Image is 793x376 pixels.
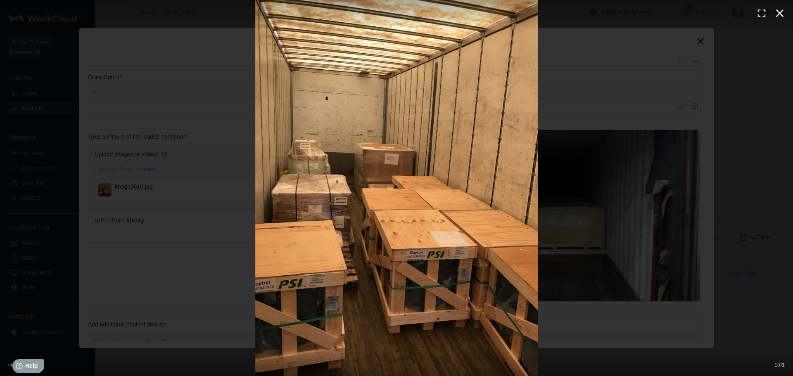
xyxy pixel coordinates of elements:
[771,4,789,22] button: Close (esc)
[8,362,43,368] span: image3610.jpg
[753,4,771,22] button: Enter fullscreen (f)
[774,362,785,368] span: 1 of 1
